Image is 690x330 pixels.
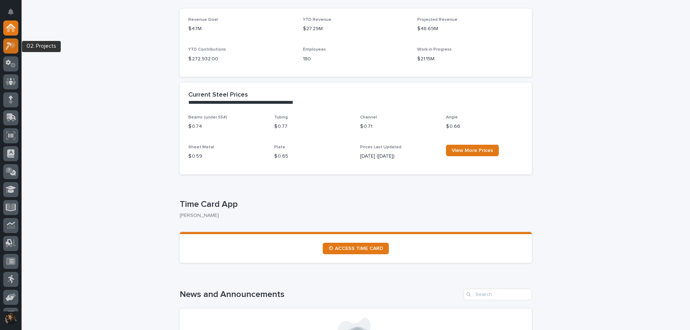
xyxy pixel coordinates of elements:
[274,153,351,160] p: $ 0.65
[360,123,437,130] p: $ 0.71
[188,55,294,63] p: $ 272,932.00
[417,47,452,52] span: Work in Progress
[188,18,218,22] span: Revenue Goal
[303,18,331,22] span: YTD Revenue
[303,25,409,33] p: $27.29M
[9,9,18,20] div: Notifications
[417,25,523,33] p: $48.69M
[188,47,226,52] span: YTD Contributions
[188,145,214,149] span: Sheet Metal
[188,123,266,130] p: $ 0.74
[323,243,389,254] a: ⏲ ACCESS TIME CARD
[180,199,529,210] p: Time Card App
[303,47,326,52] span: Employees
[360,145,401,149] span: Prices Last Updated
[360,115,377,120] span: Channel
[274,145,285,149] span: Plate
[417,55,523,63] p: $21.15M
[303,55,409,63] p: 180
[464,289,532,300] input: Search
[188,115,227,120] span: Beams (under 55#)
[188,153,266,160] p: $ 0.59
[446,145,499,156] a: View More Prices
[3,4,18,19] button: Notifications
[180,213,526,219] p: [PERSON_NAME]
[446,123,523,130] p: $ 0.66
[417,18,457,22] span: Projected Revenue
[180,289,461,300] h1: News and Announcements
[3,311,18,326] button: users-avatar
[360,153,437,160] p: [DATE] ([DATE])
[274,115,288,120] span: Tubing
[188,91,248,99] h2: Current Steel Prices
[328,246,383,251] span: ⏲ ACCESS TIME CARD
[446,115,458,120] span: Angle
[274,123,351,130] p: $ 0.77
[188,25,294,33] p: $47M
[452,148,493,153] span: View More Prices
